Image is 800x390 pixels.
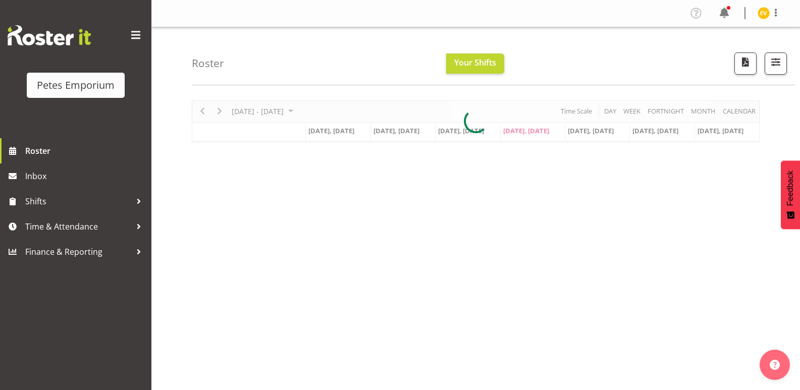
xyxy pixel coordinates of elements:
button: Download a PDF of the roster according to the set date range. [734,52,757,75]
div: Petes Emporium [37,78,115,93]
img: eva-vailini10223.jpg [758,7,770,19]
span: Your Shifts [454,57,496,68]
h4: Roster [192,58,224,69]
span: Finance & Reporting [25,244,131,259]
span: Shifts [25,194,131,209]
span: Feedback [786,171,795,206]
button: Feedback - Show survey [781,160,800,229]
img: Rosterit website logo [8,25,91,45]
span: Time & Attendance [25,219,131,234]
span: Inbox [25,169,146,184]
img: help-xxl-2.png [770,360,780,370]
span: Roster [25,143,146,158]
button: Filter Shifts [765,52,787,75]
button: Your Shifts [446,53,504,74]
